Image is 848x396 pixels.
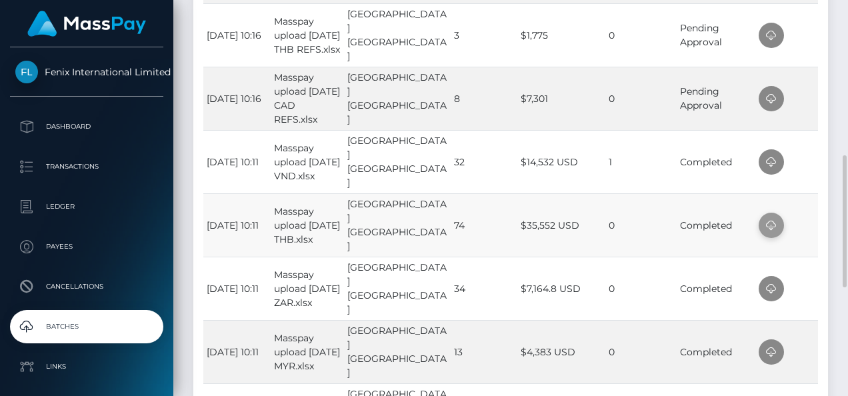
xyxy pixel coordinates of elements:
[271,130,344,193] td: Masspay upload [DATE] VND.xlsx
[605,67,677,130] td: 0
[605,320,677,383] td: 0
[15,117,158,137] p: Dashboard
[517,3,605,67] td: $1,775
[677,193,755,257] td: Completed
[344,257,451,320] td: [GEOGRAPHIC_DATA] [GEOGRAPHIC_DATA]
[605,257,677,320] td: 0
[344,193,451,257] td: [GEOGRAPHIC_DATA] [GEOGRAPHIC_DATA]
[677,130,755,193] td: Completed
[10,150,163,183] a: Transactions
[15,157,158,177] p: Transactions
[10,110,163,143] a: Dashboard
[203,320,271,383] td: [DATE] 10:11
[677,257,755,320] td: Completed
[15,61,38,83] img: Fenix International Limited
[605,193,677,257] td: 0
[677,320,755,383] td: Completed
[451,257,517,320] td: 34
[271,193,344,257] td: Masspay upload [DATE] THB.xlsx
[203,130,271,193] td: [DATE] 10:11
[271,3,344,67] td: Masspay upload [DATE] THB REFS.xlsx
[344,67,451,130] td: [GEOGRAPHIC_DATA] [GEOGRAPHIC_DATA]
[10,190,163,223] a: Ledger
[605,130,677,193] td: 1
[451,3,517,67] td: 3
[451,130,517,193] td: 32
[344,320,451,383] td: [GEOGRAPHIC_DATA] [GEOGRAPHIC_DATA]
[15,317,158,337] p: Batches
[203,67,271,130] td: [DATE] 10:16
[271,320,344,383] td: Masspay upload [DATE] MYR.xlsx
[677,3,755,67] td: Pending Approval
[10,350,163,383] a: Links
[10,66,163,78] span: Fenix International Limited
[517,257,605,320] td: $7,164.8 USD
[203,193,271,257] td: [DATE] 10:11
[10,230,163,263] a: Payees
[451,320,517,383] td: 13
[15,237,158,257] p: Payees
[15,277,158,297] p: Cancellations
[677,67,755,130] td: Pending Approval
[10,310,163,343] a: Batches
[451,193,517,257] td: 74
[15,357,158,377] p: Links
[27,11,146,37] img: MassPay Logo
[271,67,344,130] td: Masspay upload [DATE] CAD REFS.xlsx
[517,193,605,257] td: $35,552 USD
[605,3,677,67] td: 0
[15,197,158,217] p: Ledger
[517,67,605,130] td: $7,301
[203,3,271,67] td: [DATE] 10:16
[10,270,163,303] a: Cancellations
[451,67,517,130] td: 8
[344,3,451,67] td: [GEOGRAPHIC_DATA] [GEOGRAPHIC_DATA]
[517,320,605,383] td: $4,383 USD
[344,130,451,193] td: [GEOGRAPHIC_DATA] [GEOGRAPHIC_DATA]
[271,257,344,320] td: Masspay upload [DATE] ZAR.xlsx
[203,257,271,320] td: [DATE] 10:11
[517,130,605,193] td: $14,532 USD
